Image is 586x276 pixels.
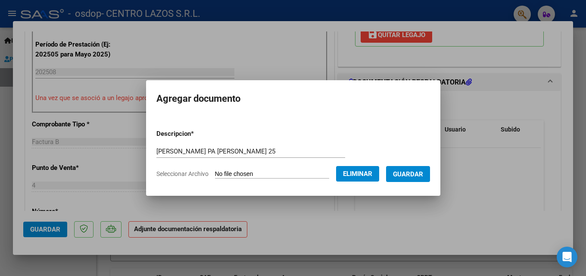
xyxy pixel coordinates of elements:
div: Open Intercom Messenger [557,247,577,267]
span: Guardar [393,170,423,178]
button: Eliminar [336,166,379,182]
p: Descripcion [156,129,239,139]
span: Seleccionar Archivo [156,170,209,177]
h2: Agregar documento [156,91,430,107]
span: Eliminar [343,170,372,178]
button: Guardar [386,166,430,182]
